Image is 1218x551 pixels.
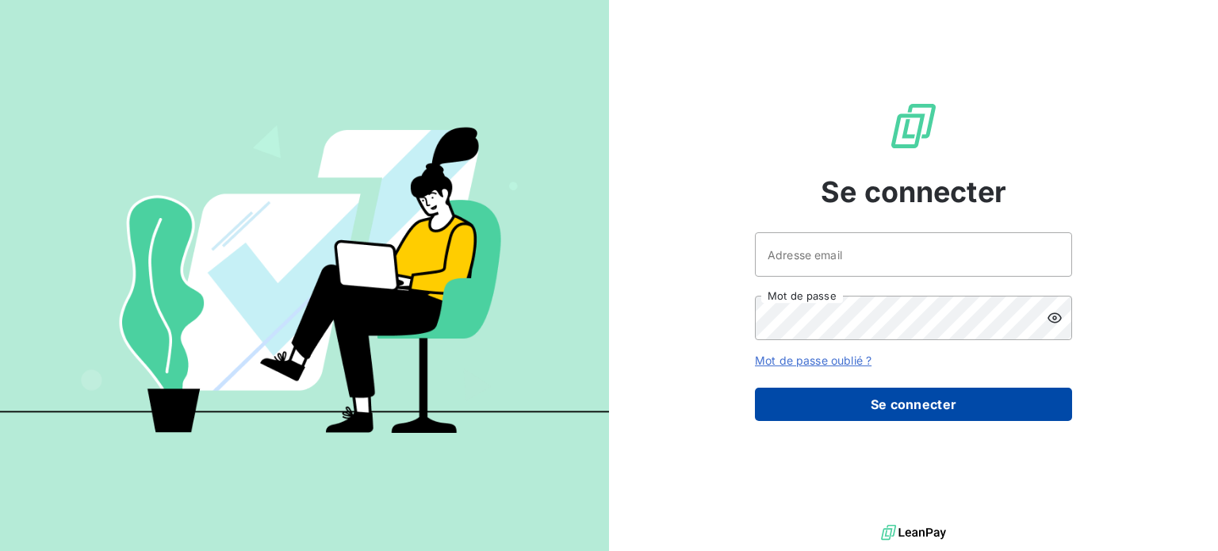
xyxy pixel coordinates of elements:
input: placeholder [755,232,1072,277]
span: Se connecter [821,170,1006,213]
img: logo [881,521,946,545]
button: Se connecter [755,388,1072,421]
img: Logo LeanPay [888,101,939,151]
a: Mot de passe oublié ? [755,354,871,367]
